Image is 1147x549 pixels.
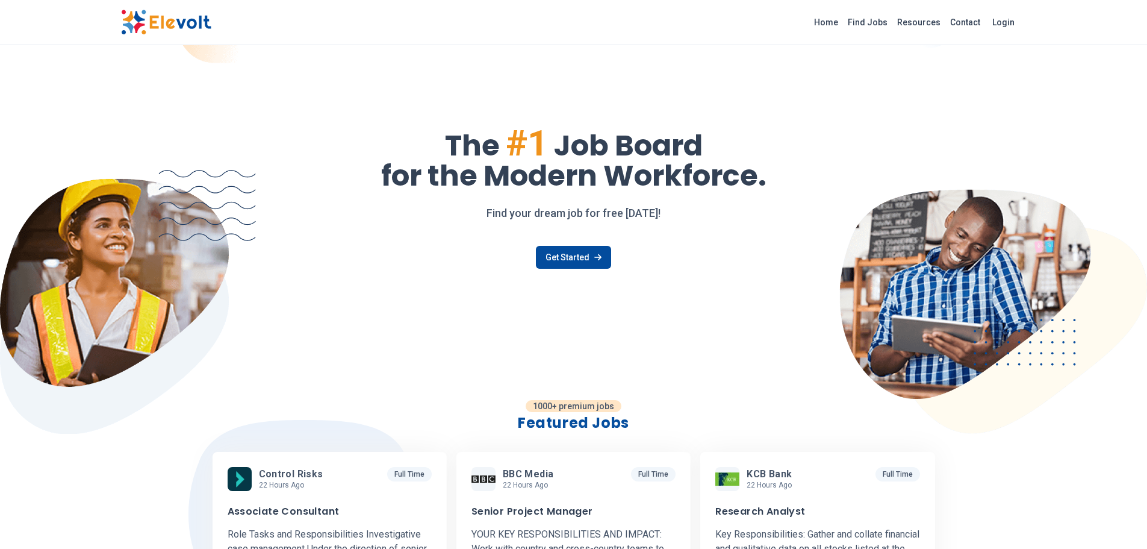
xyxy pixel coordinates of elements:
[843,13,892,32] a: Find Jobs
[121,10,211,35] img: Elevolt
[875,467,920,482] p: Full Time
[985,10,1022,34] a: Login
[892,13,945,32] a: Resources
[259,468,323,480] span: Control Risks
[715,472,739,486] img: KCB Bank
[809,13,843,32] a: Home
[747,468,792,480] span: KCB Bank
[471,475,496,482] img: BBC Media
[121,125,1027,190] h1: The Job Board for the Modern Workforce.
[228,506,340,518] h3: Associate Consultant
[503,480,559,490] p: 22 hours ago
[945,13,985,32] a: Contact
[536,246,611,269] a: Get Started
[715,506,805,518] h3: Research Analyst
[387,467,432,482] p: Full Time
[506,122,548,165] span: #1
[503,468,554,480] span: BBC Media
[228,467,252,491] img: Control Risks
[121,205,1027,222] p: Find your dream job for free [DATE]!
[259,480,328,490] p: 22 hours ago
[747,480,797,490] p: 22 hours ago
[471,506,593,518] h3: Senior Project Manager
[631,467,676,482] p: Full Time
